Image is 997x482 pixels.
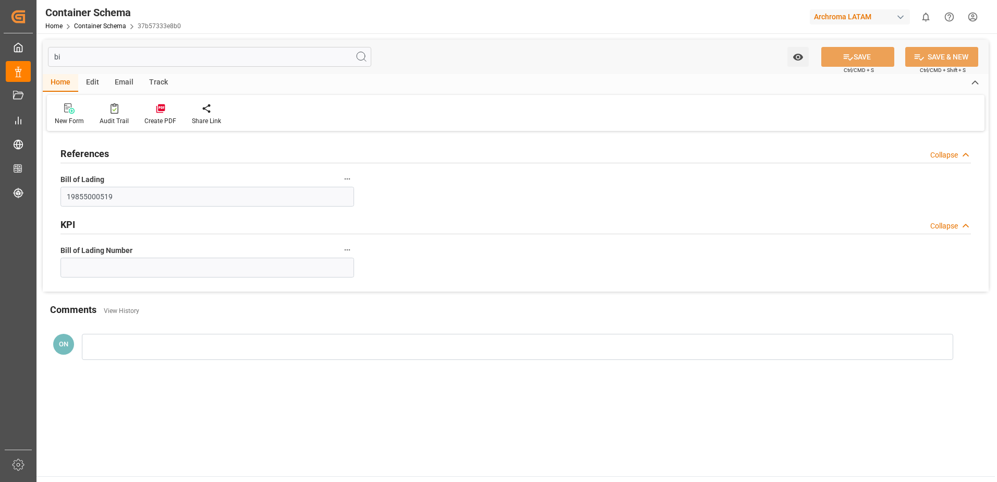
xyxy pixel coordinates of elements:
[914,5,938,29] button: show 0 new notifications
[74,22,126,30] a: Container Schema
[821,47,894,67] button: SAVE
[48,47,371,67] input: Search Fields
[920,66,966,74] span: Ctrl/CMD + Shift + S
[810,9,910,25] div: Archroma LATAM
[341,172,354,186] button: Bill of Lading
[844,66,874,74] span: Ctrl/CMD + S
[341,243,354,257] button: Bill of Lading Number
[192,116,221,126] div: Share Link
[45,22,63,30] a: Home
[100,116,129,126] div: Audit Trail
[787,47,809,67] button: open menu
[905,47,978,67] button: SAVE & NEW
[107,74,141,92] div: Email
[59,340,68,348] span: ON
[104,307,139,315] a: View History
[144,116,176,126] div: Create PDF
[938,5,961,29] button: Help Center
[60,147,109,161] h2: References
[60,174,104,185] span: Bill of Lading
[810,7,914,27] button: Archroma LATAM
[60,218,75,232] h2: KPI
[45,5,181,20] div: Container Schema
[930,150,958,161] div: Collapse
[55,116,84,126] div: New Form
[930,221,958,232] div: Collapse
[78,74,107,92] div: Edit
[60,245,132,256] span: Bill of Lading Number
[43,74,78,92] div: Home
[50,303,96,317] h2: Comments
[141,74,176,92] div: Track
